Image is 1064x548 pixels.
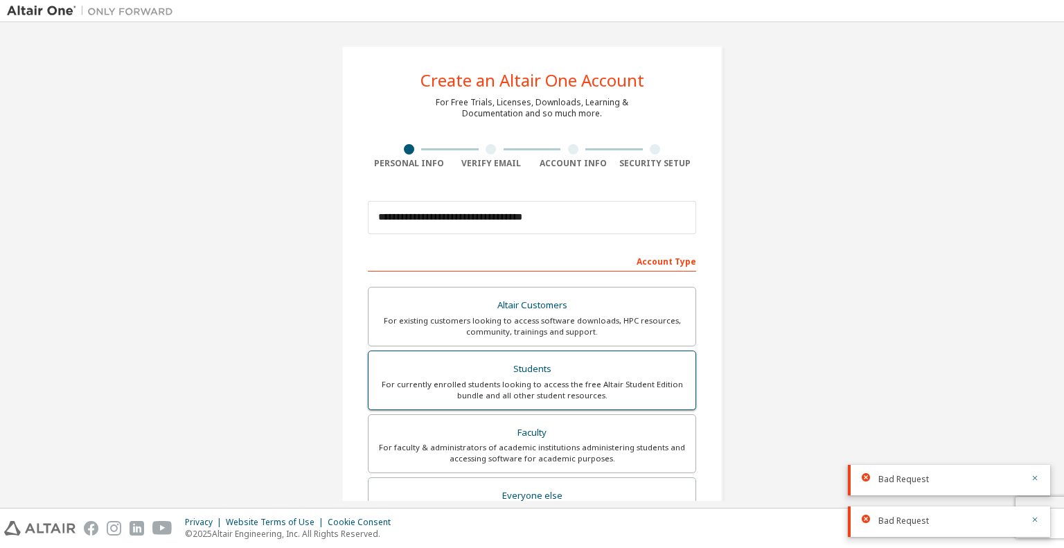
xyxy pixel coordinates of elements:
div: For currently enrolled students looking to access the free Altair Student Edition bundle and all ... [377,379,687,401]
div: For faculty & administrators of academic institutions administering students and accessing softwa... [377,442,687,464]
img: Altair One [7,4,180,18]
img: linkedin.svg [130,521,144,536]
div: Cookie Consent [328,517,399,528]
div: Security Setup [614,158,697,169]
div: For existing customers looking to access software downloads, HPC resources, community, trainings ... [377,315,687,337]
div: Verify Email [450,158,533,169]
img: youtube.svg [152,521,172,536]
span: Bad Request [878,515,929,527]
div: Website Terms of Use [226,517,328,528]
img: instagram.svg [107,521,121,536]
div: Faculty [377,423,687,443]
div: For Free Trials, Licenses, Downloads, Learning & Documentation and so much more. [436,97,628,119]
div: Create an Altair One Account [420,72,644,89]
span: Bad Request [878,474,929,485]
div: Account Info [532,158,614,169]
div: Privacy [185,517,226,528]
img: facebook.svg [84,521,98,536]
div: Everyone else [377,486,687,506]
div: Altair Customers [377,296,687,315]
div: Students [377,360,687,379]
p: © 2025 Altair Engineering, Inc. All Rights Reserved. [185,528,399,540]
div: Account Type [368,249,696,272]
img: altair_logo.svg [4,521,76,536]
div: Personal Info [368,158,450,169]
